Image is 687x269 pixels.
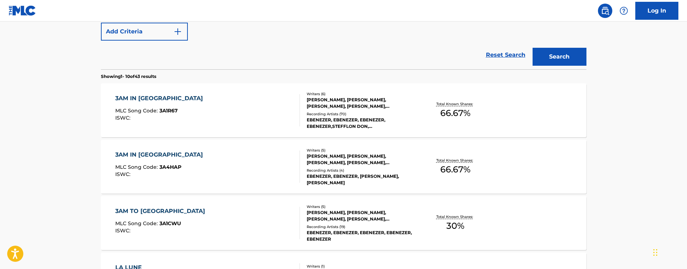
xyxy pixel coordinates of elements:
p: Total Known Shares: [436,214,475,219]
span: ISWC : [115,171,132,177]
div: Writers ( 1 ) [307,264,415,269]
div: Writers ( 5 ) [307,148,415,153]
div: Help [617,4,631,18]
div: 3AM IN [GEOGRAPHIC_DATA] [115,150,206,159]
a: 3AM IN [GEOGRAPHIC_DATA]MLC Song Code:3A4HAPISWC:Writers (5)[PERSON_NAME], [PERSON_NAME], [PERSON... [101,140,586,194]
div: [PERSON_NAME], [PERSON_NAME], [PERSON_NAME], [PERSON_NAME], [PERSON_NAME], [PERSON_NAME] [307,97,415,110]
div: Recording Artists ( 70 ) [307,111,415,117]
span: MLC Song Code : [115,164,159,170]
a: 3AM TO [GEOGRAPHIC_DATA]MLC Song Code:3A1CWUISWC:Writers (5)[PERSON_NAME], [PERSON_NAME], [PERSON... [101,196,586,250]
span: 30 % [446,219,464,232]
span: 66.67 % [440,107,470,120]
div: EBENEZER, EBENEZER, EBENEZER, EBENEZER,STEFFLON DON, EBENEZER,STEFFLON DON [307,117,415,130]
div: [PERSON_NAME], [PERSON_NAME], [PERSON_NAME], [PERSON_NAME], [PERSON_NAME] [307,209,415,222]
a: Log In [635,2,678,20]
img: help [619,6,628,15]
p: Total Known Shares: [436,101,475,107]
div: Drag [653,242,658,263]
div: 3AM IN [GEOGRAPHIC_DATA] [115,94,206,103]
span: 3A1CWU [159,220,181,227]
div: EBENEZER, EBENEZER, [PERSON_NAME], [PERSON_NAME] [307,173,415,186]
p: Total Known Shares: [436,158,475,163]
a: Reset Search [482,47,529,63]
div: [PERSON_NAME], [PERSON_NAME], [PERSON_NAME], [PERSON_NAME], [PERSON_NAME] [307,153,415,166]
span: ISWC : [115,227,132,234]
span: 3A1R67 [159,107,178,114]
button: Add Criteria [101,23,188,41]
img: 9d2ae6d4665cec9f34b9.svg [173,27,182,36]
div: Recording Artists ( 19 ) [307,224,415,229]
span: ISWC : [115,115,132,121]
img: search [601,6,609,15]
div: Writers ( 6 ) [307,91,415,97]
a: Public Search [598,4,612,18]
span: MLC Song Code : [115,220,159,227]
div: Writers ( 5 ) [307,204,415,209]
button: Search [533,48,586,66]
div: EBENEZER, EBENEZER, EBENEZER, EBENEZER, EBENEZER [307,229,415,242]
span: MLC Song Code : [115,107,159,114]
p: Showing 1 - 10 of 43 results [101,73,156,80]
span: 66.67 % [440,163,470,176]
div: 3AM TO [GEOGRAPHIC_DATA] [115,207,209,215]
a: 3AM IN [GEOGRAPHIC_DATA]MLC Song Code:3A1R67ISWC:Writers (6)[PERSON_NAME], [PERSON_NAME], [PERSON... [101,83,586,137]
iframe: Chat Widget [651,235,687,269]
img: MLC Logo [9,5,36,16]
div: Recording Artists ( 4 ) [307,168,415,173]
span: 3A4HAP [159,164,181,170]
